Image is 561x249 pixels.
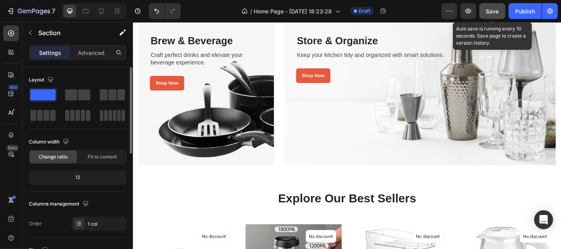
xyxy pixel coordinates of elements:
[515,7,535,15] div: Publish
[29,220,42,227] div: Order
[88,153,117,160] span: Fit to content
[29,75,55,85] div: Layout
[431,233,458,240] p: No discount
[254,7,332,15] span: Home Page - [DATE] 18:23:28
[39,153,68,160] span: Change ratio
[180,13,455,28] h3: Store & Organize
[181,32,454,41] p: Keep your kitchen tidy and organized with smart solutions.
[29,137,71,147] div: Column width
[52,6,55,16] p: 7
[486,8,499,15] span: Save
[479,3,505,19] button: Save
[194,233,221,240] p: No discount
[250,7,252,15] span: /
[7,187,467,204] p: Explore Our Best Sellers
[534,210,553,229] div: Open Intercom Messenger
[88,221,125,228] div: 1 col
[3,3,59,19] button: 7
[78,49,105,57] p: Advanced
[133,22,561,249] iframe: Design area
[7,84,19,91] div: 450
[359,8,370,15] span: Draft
[509,3,542,19] button: Publish
[30,172,125,183] div: 12
[29,199,90,209] div: Columns management
[180,51,218,67] button: Shop Now
[149,3,181,19] div: Undo/Redo
[38,28,103,38] p: Section
[76,233,103,240] p: No discount
[187,56,212,62] div: Shop Now
[39,49,61,57] p: Settings
[313,233,339,240] p: No discount
[6,145,19,151] div: Beta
